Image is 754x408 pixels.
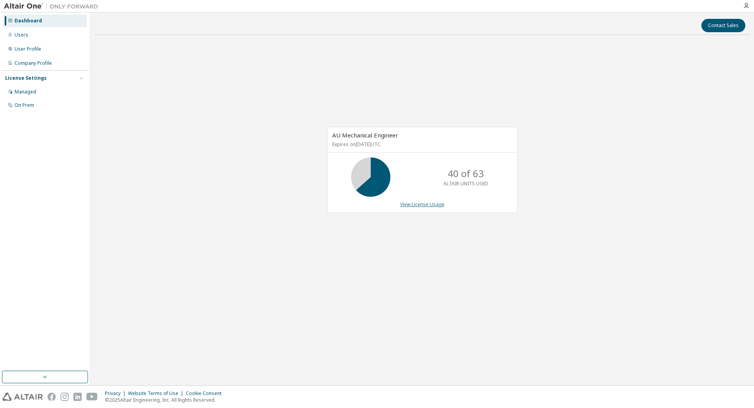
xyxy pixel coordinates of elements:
[186,390,226,397] div: Cookie Consent
[4,2,102,10] img: Altair One
[105,397,226,403] p: © 2025 Altair Engineering, Inc. All Rights Reserved.
[400,201,445,208] a: View License Usage
[15,102,34,108] div: On Prem
[332,141,511,148] p: Expires on [DATE] UTC
[60,393,69,401] img: instagram.svg
[86,393,98,401] img: youtube.svg
[48,393,56,401] img: facebook.svg
[448,167,484,180] p: 40 of 63
[2,393,43,401] img: altair_logo.svg
[701,19,745,32] button: Contact Sales
[15,46,41,52] div: User Profile
[73,393,82,401] img: linkedin.svg
[5,75,47,81] div: License Settings
[15,60,52,66] div: Company Profile
[443,180,488,187] p: ALTAIR UNITS USED
[15,89,36,95] div: Managed
[105,390,128,397] div: Privacy
[15,32,28,38] div: Users
[15,18,42,24] div: Dashboard
[128,390,186,397] div: Website Terms of Use
[332,131,398,139] span: AU Mechanical Engineer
